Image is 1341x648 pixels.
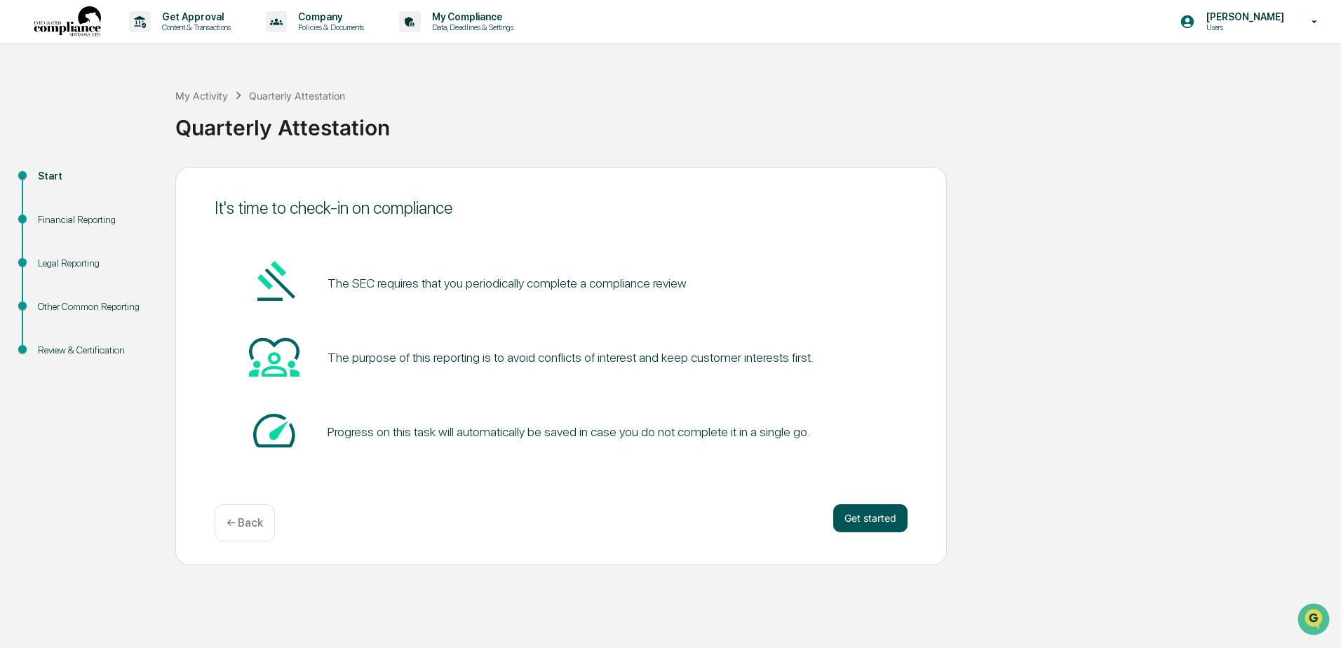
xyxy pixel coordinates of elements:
span: Preclearance [28,177,90,191]
img: Gavel [249,257,299,307]
a: 🔎Data Lookup [8,198,94,223]
p: Content & Transactions [151,22,238,32]
button: Start new chat [238,112,255,128]
button: Get started [833,504,908,532]
div: The purpose of this reporting is to avoid conflicts of interest and keep customer interests first. [328,350,814,365]
div: Start [38,169,153,184]
p: ← Back [227,516,263,529]
div: 🗄️ [102,178,113,189]
div: My Activity [175,90,228,102]
a: 🗄️Attestations [96,171,180,196]
p: Policies & Documents [287,22,371,32]
span: Pylon [140,238,170,248]
p: Get Approval [151,11,238,22]
div: Quarterly Attestation [175,104,1334,140]
div: Other Common Reporting [38,299,153,314]
p: Company [287,11,371,22]
div: It's time to check-in on compliance [215,198,908,218]
a: 🖐️Preclearance [8,171,96,196]
p: Users [1195,22,1291,32]
img: Speed-dial [249,405,299,456]
img: 1746055101610-c473b297-6a78-478c-a979-82029cc54cd1 [14,107,39,133]
div: Legal Reporting [38,256,153,271]
pre: The SEC requires that you periodically complete a compliance review [328,274,687,292]
span: Attestations [116,177,174,191]
div: Review & Certification [38,343,153,358]
div: Start new chat [48,107,230,121]
iframe: Open customer support [1296,602,1334,640]
span: Data Lookup [28,203,88,217]
img: Heart [249,331,299,382]
div: Quarterly Attestation [249,90,345,102]
div: Progress on this task will automatically be saved in case you do not complete it in a single go. [328,424,809,439]
img: logo [34,6,101,38]
p: How can we help? [14,29,255,52]
div: 🔎 [14,205,25,216]
a: Powered byPylon [99,237,170,248]
div: Financial Reporting [38,212,153,227]
div: We're available if you need us! [48,121,177,133]
p: My Compliance [421,11,520,22]
p: [PERSON_NAME] [1195,11,1291,22]
p: Data, Deadlines & Settings [421,22,520,32]
div: 🖐️ [14,178,25,189]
